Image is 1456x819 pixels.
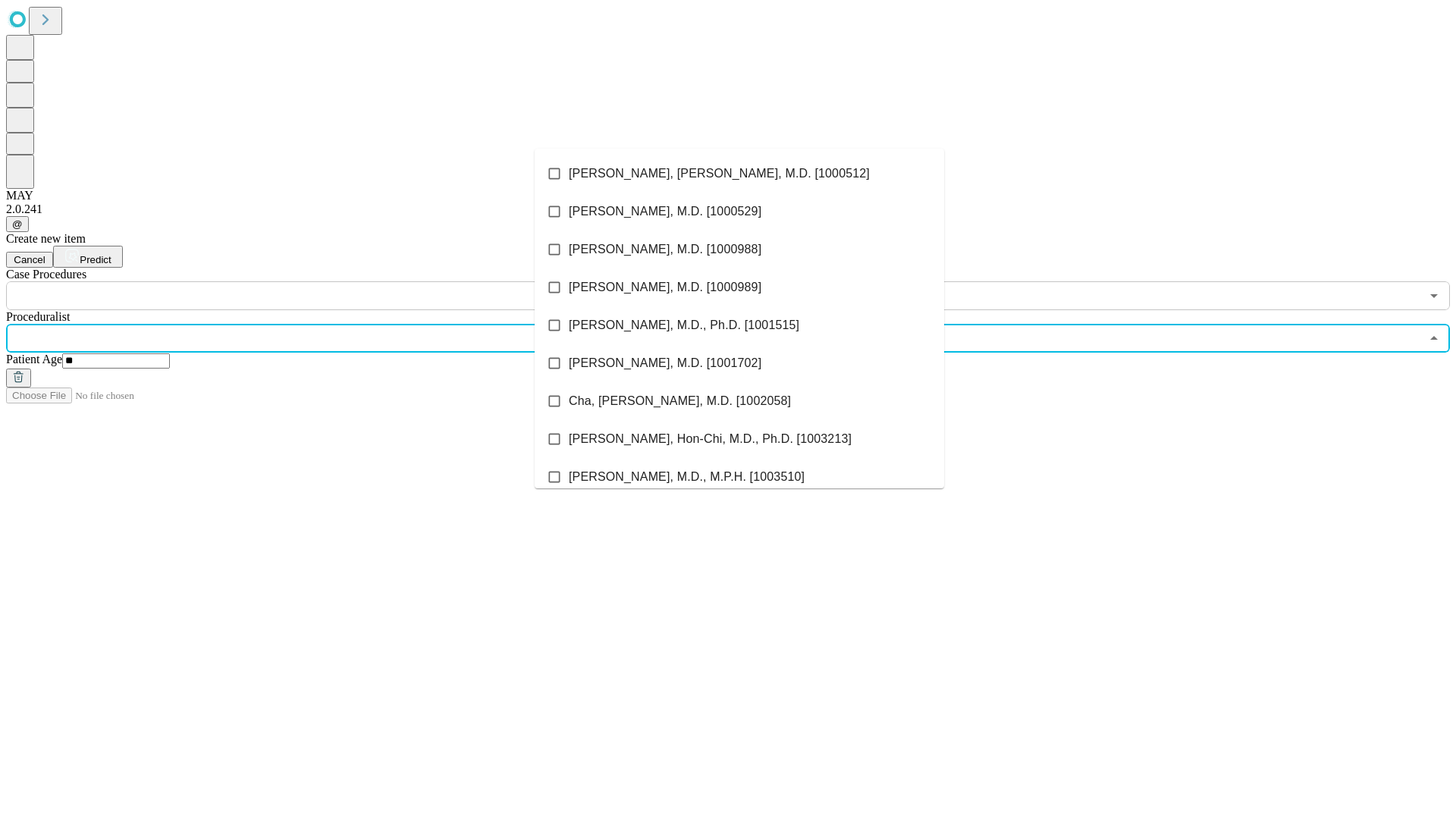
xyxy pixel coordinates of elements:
[569,468,805,486] span: [PERSON_NAME], M.D., M.P.H. [1003510]
[569,316,799,334] span: [PERSON_NAME], M.D., Ph.D. [1001515]
[569,240,761,259] span: [PERSON_NAME], M.D. [1000988]
[6,268,86,281] span: Scheduled Procedure
[1423,328,1445,349] button: Close
[1423,285,1445,306] button: Open
[6,216,29,232] button: @
[6,353,62,366] span: Patient Age
[6,252,53,268] button: Cancel
[569,202,761,221] span: [PERSON_NAME], M.D. [1000529]
[6,202,1450,216] div: 2.0.241
[14,254,45,265] span: Cancel
[12,218,23,230] span: @
[6,310,70,323] span: Proceduralist
[569,165,870,183] span: [PERSON_NAME], [PERSON_NAME], M.D. [1000512]
[569,430,852,448] span: [PERSON_NAME], Hon-Chi, M.D., Ph.D. [1003213]
[569,392,791,410] span: Cha, [PERSON_NAME], M.D. [1002058]
[569,354,761,372] span: [PERSON_NAME], M.D. [1001702]
[53,246,123,268] button: Predict
[569,278,761,297] span: [PERSON_NAME], M.D. [1000989]
[80,254,111,265] span: Predict
[6,232,86,245] span: Create new item
[6,189,1450,202] div: MAY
